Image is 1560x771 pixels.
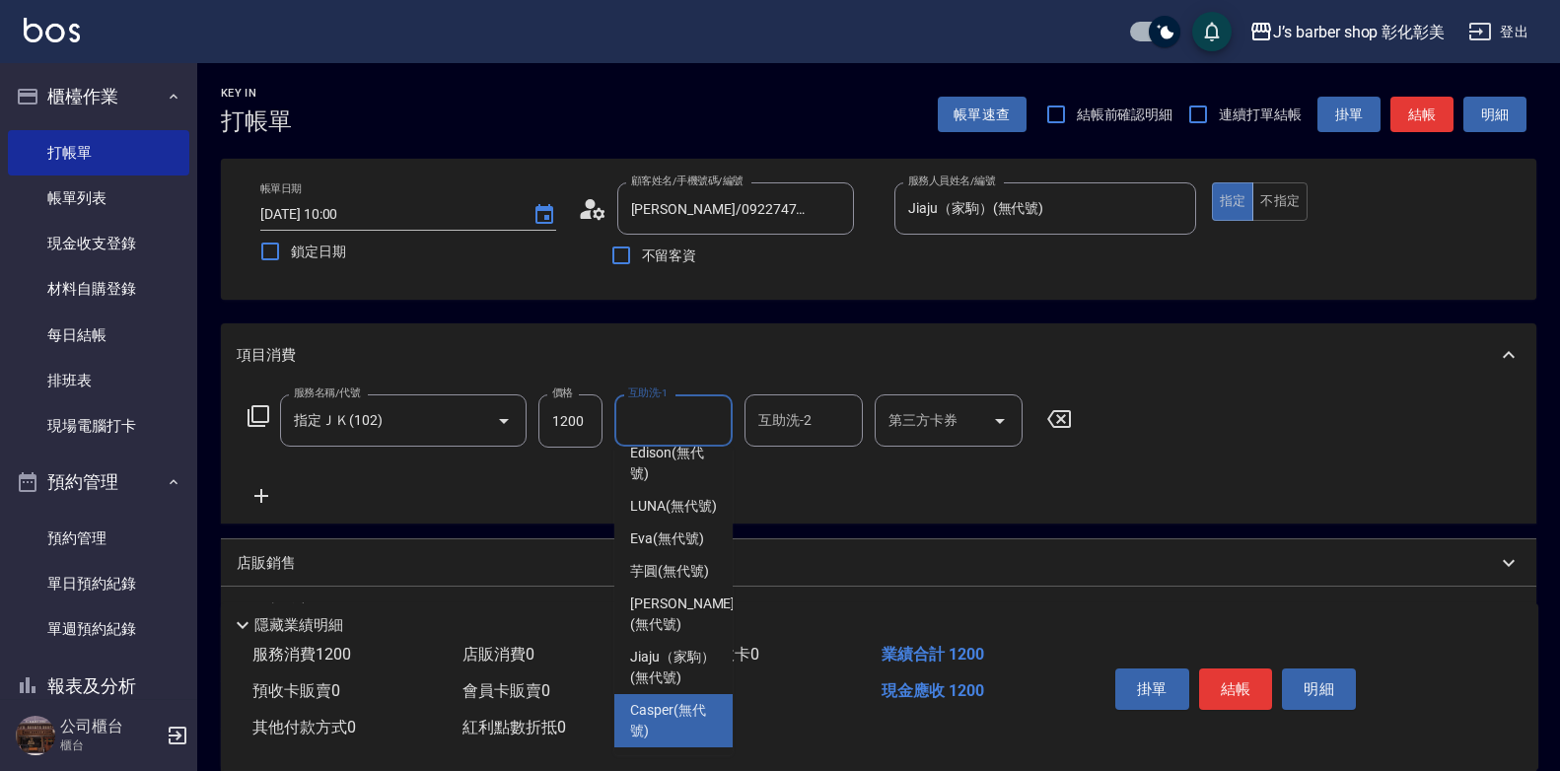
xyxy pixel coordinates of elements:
[8,516,189,561] a: 預約管理
[8,221,189,266] a: 現金收支登錄
[8,606,189,652] a: 單週預約紀錄
[60,717,161,736] h5: 公司櫃台
[237,345,296,366] p: 項目消費
[488,405,520,437] button: Open
[1282,668,1356,710] button: 明細
[631,174,744,188] label: 顧客姓名/手機號碼/編號
[552,385,573,400] label: 價格
[1192,12,1232,51] button: save
[462,718,566,736] span: 紅利點數折抵 0
[8,71,189,122] button: 櫃檯作業
[642,245,697,266] span: 不留客資
[630,594,735,635] span: [PERSON_NAME] (無代號)
[260,198,513,231] input: YYYY/MM/DD hh:mm
[291,242,346,262] span: 鎖定日期
[462,681,550,700] span: 會員卡販賣 0
[252,645,351,664] span: 服務消費 1200
[221,323,1536,386] div: 項目消費
[984,405,1016,437] button: Open
[8,175,189,221] a: 帳單列表
[221,107,292,135] h3: 打帳單
[8,266,189,312] a: 材料自購登錄
[521,191,568,239] button: Choose date, selected date is 2025-09-19
[8,561,189,606] a: 單日預約紀錄
[221,539,1536,587] div: 店販銷售
[1463,97,1526,133] button: 明細
[1241,12,1453,52] button: J’s barber shop 彰化彰美
[294,385,360,400] label: 服務名稱/代號
[8,456,189,508] button: 預約管理
[252,681,340,700] span: 預收卡販賣 0
[882,645,984,664] span: 業績合計 1200
[630,647,717,688] span: Jiaju（家駒） (無代號)
[237,553,296,574] p: 店販銷售
[1390,97,1454,133] button: 結帳
[1199,668,1273,710] button: 結帳
[254,615,343,636] p: 隱藏業績明細
[60,736,161,754] p: 櫃台
[882,681,984,700] span: 現金應收 1200
[630,700,717,741] span: Casper (無代號)
[908,174,995,188] label: 服務人員姓名/編號
[1252,182,1308,221] button: 不指定
[8,661,189,712] button: 報表及分析
[630,496,717,517] span: LUNA (無代號)
[237,600,311,621] p: 預收卡販賣
[252,718,356,736] span: 其他付款方式 0
[1212,182,1254,221] button: 指定
[628,385,668,400] label: 互助洗-1
[938,97,1027,133] button: 帳單速查
[8,313,189,358] a: 每日結帳
[24,18,80,42] img: Logo
[8,403,189,449] a: 現場電腦打卡
[1317,97,1381,133] button: 掛單
[8,130,189,175] a: 打帳單
[1077,105,1173,125] span: 結帳前確認明細
[8,358,189,403] a: 排班表
[630,561,709,582] span: 芋圓 (無代號)
[1273,20,1445,44] div: J’s barber shop 彰化彰美
[630,528,704,549] span: Eva (無代號)
[221,587,1536,634] div: 預收卡販賣
[16,716,55,755] img: Person
[1219,105,1302,125] span: 連續打單結帳
[260,181,302,196] label: 帳單日期
[462,645,534,664] span: 店販消費 0
[221,87,292,100] h2: Key In
[1460,14,1536,50] button: 登出
[630,443,717,484] span: Edison (無代號)
[1115,668,1189,710] button: 掛單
